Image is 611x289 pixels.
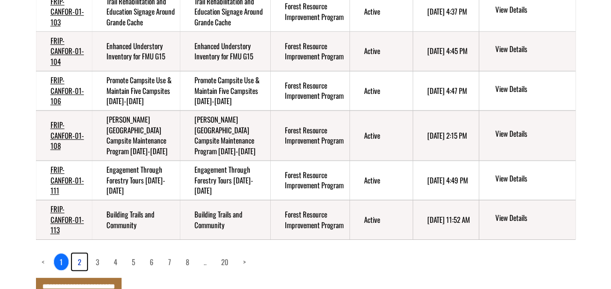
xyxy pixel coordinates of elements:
[198,253,212,270] a: Load more pages
[53,253,69,271] a: 1
[270,161,349,200] td: Forest Resource Improvement Program
[427,45,468,56] time: [DATE] 4:45 PM
[495,44,571,55] a: View details
[237,253,252,270] a: Next page
[270,200,349,239] td: Forest Resource Improvement Program
[413,200,479,239] td: 9/11/2025 11:52 AM
[270,31,349,71] td: Forest Resource Improvement Program
[36,253,51,270] a: Previous page
[51,203,84,235] a: FRIP-CANFOR-01-113
[270,71,349,110] td: Forest Resource Improvement Program
[427,214,470,225] time: [DATE] 11:52 AM
[349,71,413,110] td: Active
[479,200,575,239] td: action menu
[413,161,479,200] td: 5/7/2025 4:49 PM
[92,31,180,71] td: Enhanced Understory Inventory for FMU G15
[427,85,467,96] time: [DATE] 4:47 PM
[92,200,180,239] td: Building Trails and Community
[413,31,479,71] td: 5/7/2025 4:45 PM
[180,200,270,239] td: Building Trails and Community
[162,253,177,270] a: page 7
[215,253,234,270] a: page 20
[427,130,467,141] time: [DATE] 2:15 PM
[479,110,575,161] td: action menu
[36,200,92,239] td: FRIP-CANFOR-01-113
[495,213,571,224] a: View details
[51,35,84,67] a: FRIP-CANFOR-01-104
[495,128,571,140] a: View details
[92,161,180,200] td: Engagement Through Forestry Tours 2022-2026
[126,253,141,270] a: page 5
[90,253,105,270] a: page 3
[495,173,571,185] a: View details
[479,161,575,200] td: action menu
[36,161,92,200] td: FRIP-CANFOR-01-111
[349,31,413,71] td: Active
[180,31,270,71] td: Enhanced Understory Inventory for FMU G15
[51,74,84,106] a: FRIP-CANFOR-01-106
[270,110,349,161] td: Forest Resource Improvement Program
[51,119,84,151] a: FRIP-CANFOR-01-108
[36,71,92,110] td: FRIP-CANFOR-01-106
[349,110,413,161] td: Active
[495,84,571,95] a: View details
[36,31,92,71] td: FRIP-CANFOR-01-104
[349,161,413,200] td: Active
[72,253,87,270] a: page 2
[36,110,92,161] td: FRIP-CANFOR-01-108
[479,71,575,110] td: action menu
[92,71,180,110] td: Promote Campsite Use & Maintain Five Campsites 2022-2027
[92,110,180,161] td: Hines Creek Area Campsite Maintenance Program 2022-2026
[495,4,571,16] a: View details
[180,110,270,161] td: Hines Creek Area Campsite Maintenance Program 2022-2026
[427,175,468,185] time: [DATE] 4:49 PM
[427,6,467,17] time: [DATE] 4:37 PM
[479,31,575,71] td: action menu
[51,164,84,196] a: FRIP-CANFOR-01-111
[144,253,159,270] a: page 6
[349,200,413,239] td: Active
[413,110,479,161] td: 7/11/2025 2:15 PM
[180,253,195,270] a: page 8
[413,71,479,110] td: 5/7/2025 4:47 PM
[180,71,270,110] td: Promote Campsite Use & Maintain Five Campsites 2022-2027
[180,161,270,200] td: Engagement Through Forestry Tours 2022-2026
[108,253,123,270] a: page 4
